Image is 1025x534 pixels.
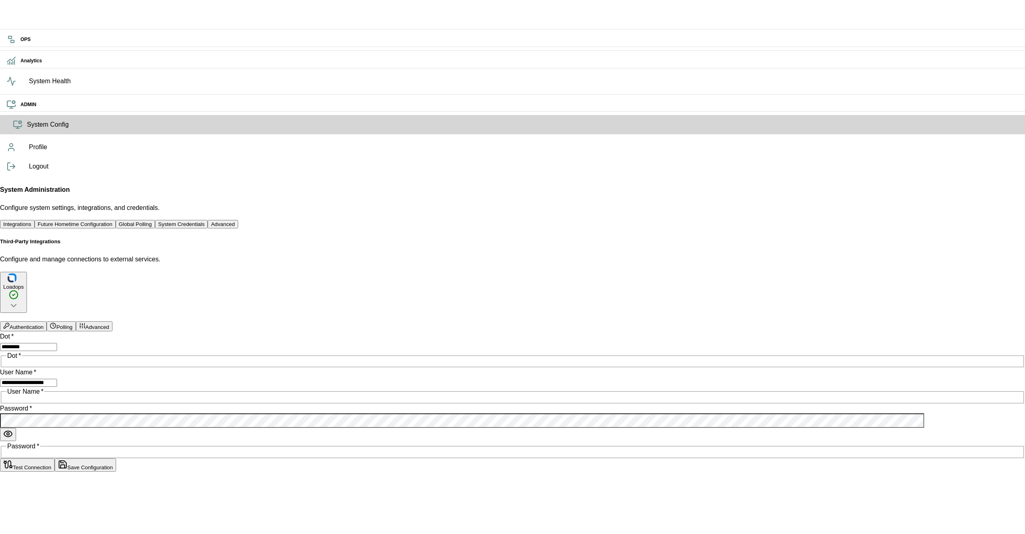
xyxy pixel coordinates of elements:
[208,220,238,228] button: Advanced
[29,162,1019,171] span: Logout
[7,273,17,283] img: loadops icon
[7,352,21,359] span: Dot *
[3,284,24,290] div: Loadops
[47,321,76,331] button: Polling
[20,36,1019,43] h6: OPS
[29,76,1019,86] span: System Health
[7,443,39,450] span: Password *
[7,388,43,395] span: User Name *
[20,101,1019,109] h6: ADMIN
[29,142,1019,152] span: Profile
[116,220,155,228] button: Global Polling
[76,321,112,331] button: Advanced
[55,458,116,472] button: Save Configuration
[20,57,1019,65] h6: Analytics
[155,220,208,228] button: System Credentials
[35,220,116,228] button: Future Hometime Configuration
[27,120,1019,129] span: System Config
